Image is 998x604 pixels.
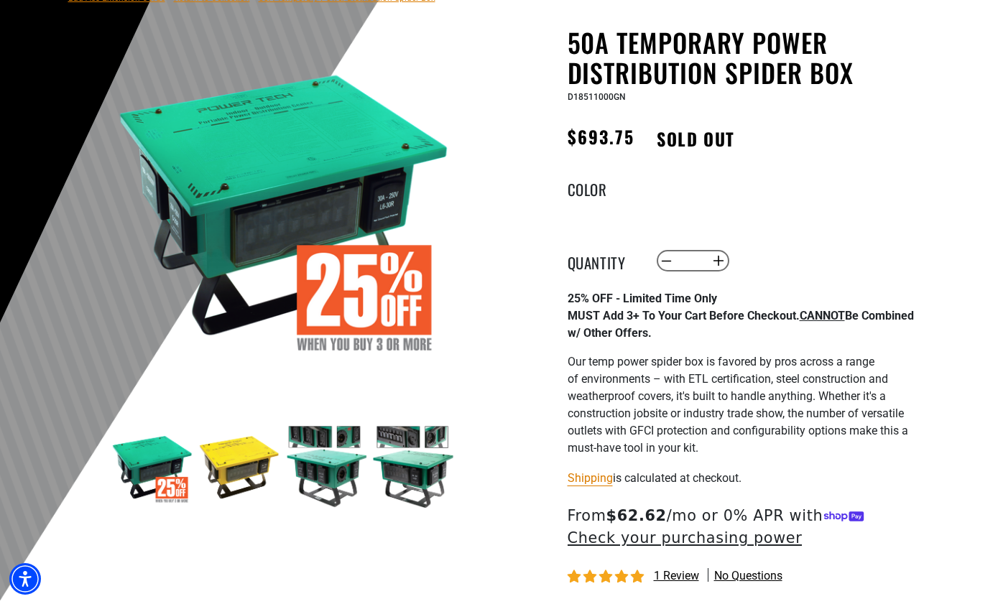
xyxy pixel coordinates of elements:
span: Sold out [641,122,750,154]
img: green [285,425,368,508]
span: Our temp power spider box is favored by pros across a range of environments – with ETL certificat... [568,355,908,455]
strong: 25% OFF - Limited Time Only [568,292,717,305]
a: Shipping [568,471,613,485]
img: yellow [198,425,281,508]
strong: MUST Add 3+ To Your Cart Before Checkout. Be Combined w/ Other Offers. [568,309,914,340]
span: CANNOT [800,309,845,322]
label: Quantity [568,251,639,270]
div: Page 1 [568,290,920,457]
span: No questions [714,568,782,584]
div: Accessibility Menu [9,563,41,595]
img: green [371,425,455,508]
span: 1 review [654,569,699,582]
span: $693.75 [568,124,635,149]
span: D18511000GN [568,92,626,102]
div: is calculated at checkout. [568,468,920,488]
span: 5.00 stars [568,570,647,584]
legend: Color [568,178,639,197]
h1: 50A Temporary Power Distribution Spider Box [568,27,920,88]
